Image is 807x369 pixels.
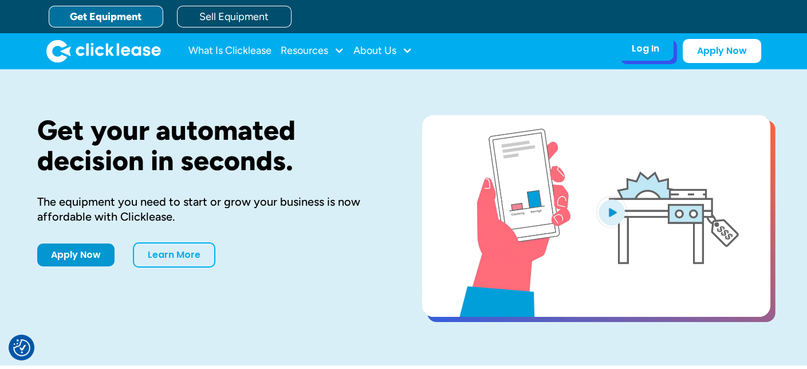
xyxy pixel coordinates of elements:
[422,115,770,317] a: open lightbox
[13,339,30,356] img: Revisit consent button
[37,115,385,176] h1: Get your automated decision in seconds.
[46,40,161,62] img: Clicklease logo
[632,43,659,54] div: Log In
[353,40,412,62] div: About Us
[177,6,292,28] a: Sell Equipment
[596,196,627,228] img: Blue play button logo on a light blue circular background
[133,242,215,268] a: Learn More
[37,244,115,266] a: Apply Now
[281,40,344,62] div: Resources
[49,6,163,28] a: Get Equipment
[13,339,30,356] button: Consent Preferences
[46,40,161,62] a: home
[188,40,271,62] a: What Is Clicklease
[37,194,385,224] div: The equipment you need to start or grow your business is now affordable with Clicklease.
[683,39,761,63] a: Apply Now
